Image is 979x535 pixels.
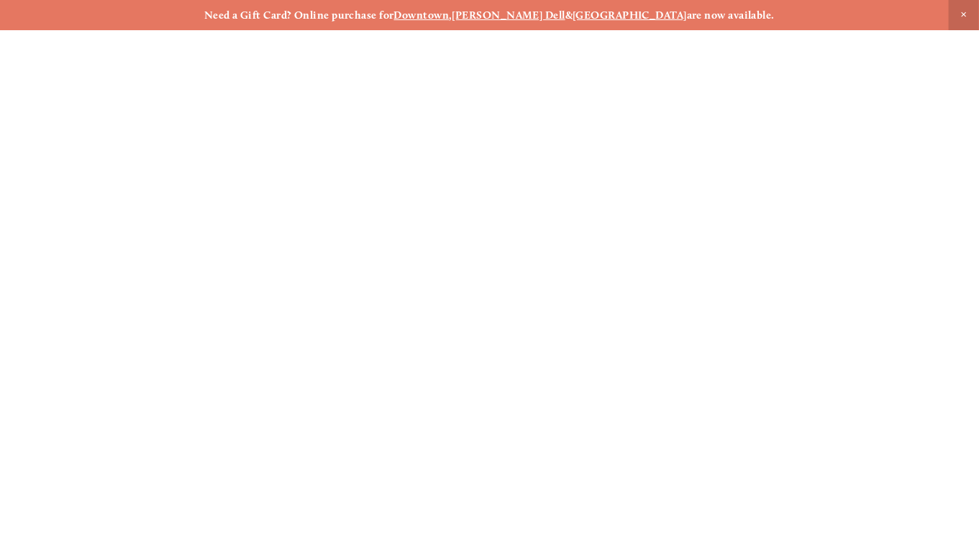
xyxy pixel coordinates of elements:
[204,9,394,22] strong: Need a Gift Card? Online purchase for
[573,9,687,22] a: [GEOGRAPHIC_DATA]
[687,9,775,22] strong: are now available.
[449,9,452,22] strong: ,
[394,9,450,22] a: Downtown
[565,9,573,22] strong: &
[452,9,565,22] a: [PERSON_NAME] Dell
